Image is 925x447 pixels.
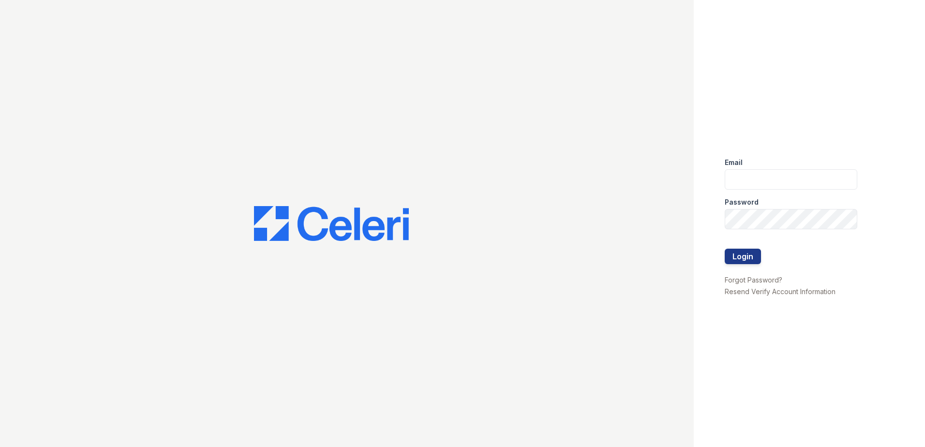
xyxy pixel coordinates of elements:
[725,287,835,296] a: Resend Verify Account Information
[254,206,409,241] img: CE_Logo_Blue-a8612792a0a2168367f1c8372b55b34899dd931a85d93a1a3d3e32e68fde9ad4.png
[725,276,782,284] a: Forgot Password?
[725,197,759,207] label: Password
[725,158,743,167] label: Email
[725,249,761,264] button: Login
